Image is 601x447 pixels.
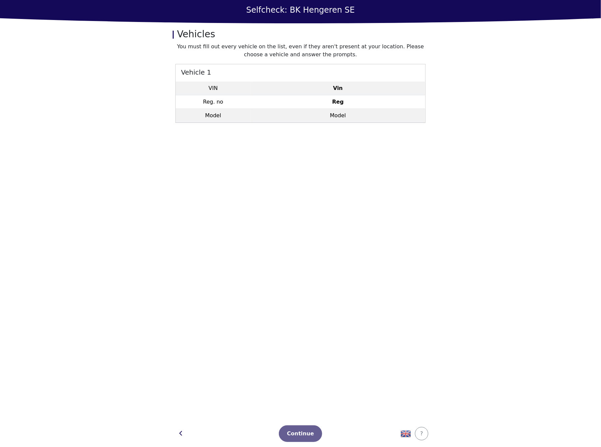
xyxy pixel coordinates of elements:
strong: Vin [333,85,343,91]
h3: Vehicles [173,29,428,40]
p: You must fill out every vehicle on the list, even if they aren't present at your location. Please... [175,43,426,59]
div: ? [419,430,424,438]
td: VIN [176,82,251,95]
button: ? [415,427,428,440]
h5: Vehicle 1 [176,64,425,79]
h1: Selfcheck: BK Hengeren SE [246,5,355,15]
td: Model [176,109,251,123]
img: 7AiV5eXjk7o66Ll2Qd7VA2nvzvBHmZ09wKvcuKioqoeqkQUNYKJpLSiQntST+zvVdwszkbiSezvVdQm6T93i3AP4FyPKsWKay... [401,429,411,439]
td: Model [251,109,425,123]
strong: Reg [332,99,344,105]
td: Reg. no [176,95,251,109]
